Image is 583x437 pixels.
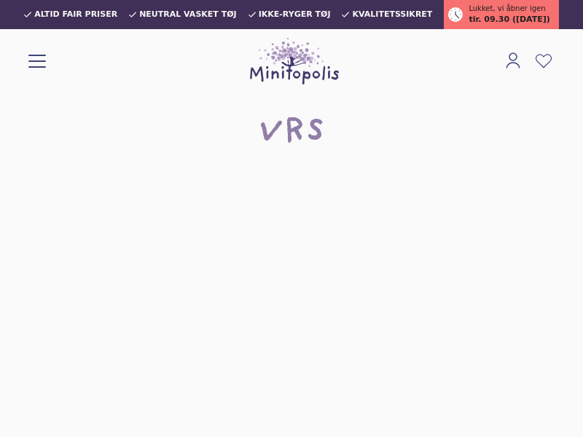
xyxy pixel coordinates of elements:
span: Ikke-ryger tøj [259,10,331,19]
span: Neutral vasket tøj [139,10,237,19]
img: Minitopolis logo [250,38,339,84]
span: tir. 09.30 ([DATE]) [469,14,549,26]
span: Altid fair priser [34,10,117,19]
span: Kvalitetssikret [352,10,432,19]
h1: VRS [258,111,325,157]
span: Lukket, vi åbner igen [469,3,545,14]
